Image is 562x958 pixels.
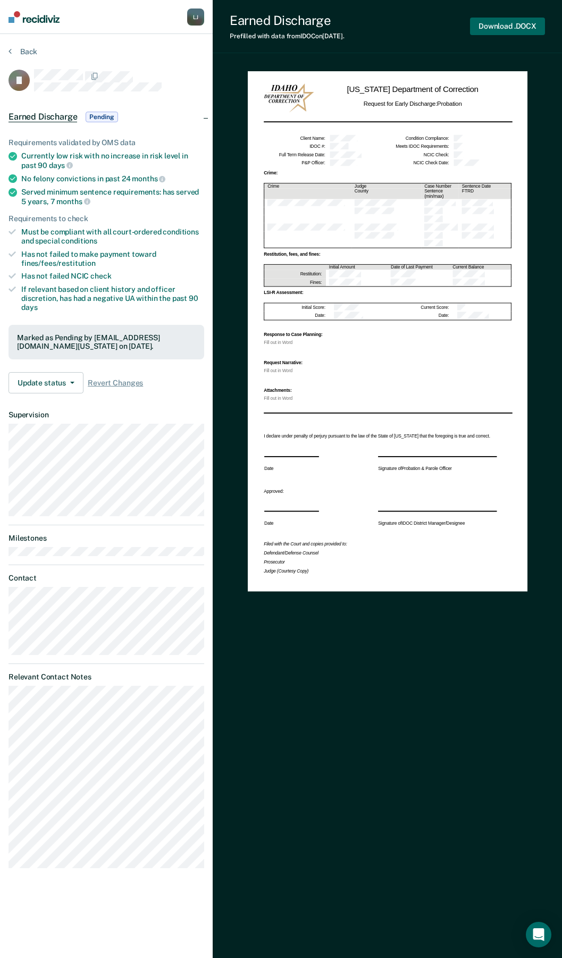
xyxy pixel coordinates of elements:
th: Judge [351,183,421,189]
span: Earned Discharge [9,112,77,122]
span: days [21,303,37,312]
div: Crime: [264,171,511,175]
th: Initial Amount [326,265,388,270]
div: Defendant/Defense Counsel [264,549,511,558]
div: Currently low risk with no increase in risk level in past 90 [21,152,204,170]
td: Signature of IDOC District Manager/Designee [378,520,497,527]
td: Meets IDOC Requirements : [388,142,449,150]
th: Current Balance [449,265,511,270]
div: Earned Discharge [230,13,345,28]
div: Fill out in Word [264,368,511,373]
th: Sentence [421,189,459,194]
td: Client Name : [264,135,325,142]
div: Must be compliant with all court-ordered conditions and special [21,228,204,246]
div: No felony convictions in past 24 [21,174,204,183]
button: Download .DOCX [470,18,545,35]
div: Has not failed NCIC [21,272,204,281]
td: NCIC Check : [388,151,449,159]
th: Date: [264,312,325,320]
h2: Request for Early Discharge: Probation [363,99,462,108]
div: Request Narrative: [264,360,511,365]
span: Revert Changes [88,379,143,388]
div: Served minimum sentence requirements: has served 5 years, 7 [21,188,204,206]
span: conditions [61,237,97,245]
div: Filed with the Court and copies provided to: [264,540,511,549]
td: NCIC Check Date : [388,159,449,167]
td: Condition Compliance : [388,135,449,142]
div: Requirements validated by OMS data [9,138,204,147]
th: Case Number [421,183,459,189]
div: Marked as Pending by [EMAIL_ADDRESS][DOMAIN_NAME][US_STATE] on [DATE]. [17,333,196,351]
img: Recidiviz [9,11,60,23]
div: L J [187,9,204,26]
th: Current Score: [388,303,449,312]
img: IDOC Logo [264,83,314,113]
dt: Milestones [9,534,204,543]
div: Prefilled with data from IDOC on [DATE] . [230,32,345,40]
span: fines/fees/restitution [21,259,96,267]
th: Sentence Date [459,183,511,189]
div: Requirements to check [9,214,204,223]
div: Attachments: [264,389,511,393]
th: Date: [388,312,449,320]
td: Date [264,466,318,473]
dt: Relevant Contact Notes [9,673,204,682]
div: Fill out in Word [264,397,511,401]
span: check [90,272,111,280]
div: Open Intercom Messenger [526,922,551,947]
th: Crime [264,183,351,189]
th: County [351,189,421,194]
div: I declare under penalty of perjury pursuant to the law of the State of [US_STATE] that the forego... [264,434,511,440]
h1: [US_STATE] Department of Correction [347,83,478,96]
div: Prosecutor [264,557,511,566]
span: days [49,161,73,170]
dt: Contact [9,574,204,583]
td: Full Term Release Date : [264,151,325,159]
div: Fill out in Word [264,340,511,344]
th: FTRD [459,189,511,194]
th: (min/max) [421,194,459,199]
div: Has not failed to make payment toward [21,250,204,268]
td: IDOC # : [264,142,325,150]
dt: Supervision [9,410,204,419]
td: Date [264,520,318,527]
th: Initial Score: [264,303,325,312]
div: Restitution, fees, and fines: [264,253,511,257]
th: Fines: [264,278,325,287]
button: Update status [9,372,83,393]
div: Judge (Courtesy Copy) [264,566,511,575]
div: If relevant based on client history and officer discretion, has had a negative UA within the past 90 [21,285,204,312]
span: Pending [86,112,118,122]
th: Date of Last Payment [388,265,449,270]
td: P&P Officer : [264,159,325,167]
td: Signature of Probation & Parole Officer [378,466,497,473]
div: Approved: [264,489,511,494]
button: LJ [187,9,204,26]
div: Response to Case Planning: [264,332,511,337]
th: Restitution: [264,270,325,278]
button: Back [9,47,37,56]
span: months [56,197,90,206]
div: LSI-R Assessment: [264,291,511,295]
span: months [132,174,165,183]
